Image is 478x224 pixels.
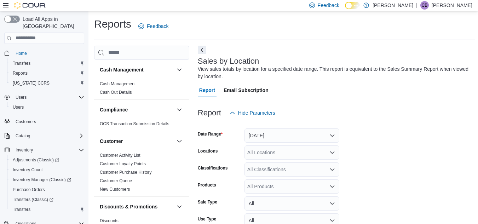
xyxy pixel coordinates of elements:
button: Transfers [7,205,87,214]
span: Customers [13,117,84,126]
button: Next [198,46,206,54]
button: Users [7,102,87,112]
a: Adjustments (Classic) [7,155,87,165]
a: Transfers (Classic) [7,195,87,205]
span: Catalog [16,133,30,139]
span: Inventory Manager (Classic) [10,176,84,184]
a: Customer Loyalty Points [100,161,146,166]
span: Home [13,49,84,58]
span: OCS Transaction Submission Details [100,121,169,127]
button: Open list of options [329,184,335,189]
button: Discounts & Promotions [100,203,174,210]
div: View sales totals by location for a specified date range. This report is equivalent to the Sales ... [198,65,471,80]
button: Catalog [13,132,33,140]
span: Users [16,94,27,100]
span: Inventory [13,146,84,154]
button: Users [13,93,29,102]
span: Hide Parameters [238,109,275,116]
button: Home [1,48,87,58]
span: Cash Management [100,81,136,87]
span: Customer Loyalty Points [100,161,146,167]
label: Products [198,182,216,188]
label: Sale Type [198,199,217,205]
button: Customers [1,116,87,127]
a: Reports [10,69,30,77]
a: Customer Purchase History [100,170,152,175]
h3: Sales by Location [198,57,259,65]
span: Inventory Manager (Classic) [13,177,71,183]
label: Use Type [198,216,216,222]
button: Inventory [13,146,36,154]
span: Users [13,104,24,110]
span: Catalog [13,132,84,140]
span: Load All Apps in [GEOGRAPHIC_DATA] [20,16,84,30]
span: Customer Purchase History [100,170,152,175]
a: Transfers [10,59,33,68]
span: Purchase Orders [10,185,84,194]
a: Cash Out Details [100,90,132,95]
span: Inventory Count [10,166,84,174]
span: Inventory [16,147,33,153]
a: OCS Transaction Submission Details [100,121,169,126]
span: Reports [13,70,28,76]
a: Inventory Count [10,166,46,174]
button: Cash Management [100,66,174,73]
a: Transfers (Classic) [10,195,56,204]
a: Cash Management [100,81,136,86]
span: Transfers [13,61,30,66]
button: Inventory [1,145,87,155]
h3: Customer [100,138,123,145]
a: Customer Queue [100,178,132,183]
span: CB [422,1,428,10]
button: Discounts & Promotions [175,202,184,211]
button: Transfers [7,58,87,68]
a: Purchase Orders [10,185,48,194]
img: Cova [14,2,46,9]
div: Compliance [94,120,189,131]
span: Transfers (Classic) [10,195,84,204]
span: Transfers [10,59,84,68]
button: Catalog [1,131,87,141]
h3: Compliance [100,106,128,113]
h3: Cash Management [100,66,144,73]
span: Purchase Orders [13,187,45,193]
button: Customer [175,137,184,145]
span: Users [10,103,84,111]
label: Classifications [198,165,228,171]
span: Customer Activity List [100,153,140,158]
span: Transfers (Classic) [13,197,53,202]
span: Discounts [100,218,119,224]
a: Customer Activity List [100,153,140,158]
span: Inventory Count [13,167,43,173]
button: Inventory Count [7,165,87,175]
span: Adjustments (Classic) [10,156,84,164]
a: Inventory Manager (Classic) [7,175,87,185]
a: Transfers [10,205,33,214]
button: Cash Management [175,65,184,74]
button: Hide Parameters [227,106,278,120]
button: [DATE] [244,128,339,143]
button: Compliance [100,106,174,113]
a: Home [13,49,30,58]
span: Feedback [147,23,168,30]
span: Customer Queue [100,178,132,184]
a: Customers [13,117,39,126]
input: Dark Mode [345,2,360,9]
button: Customer [100,138,174,145]
a: New Customers [100,187,130,192]
span: [US_STATE] CCRS [13,80,50,86]
p: [PERSON_NAME] [432,1,472,10]
span: Report [199,83,215,97]
a: [US_STATE] CCRS [10,79,52,87]
p: [PERSON_NAME] [373,1,413,10]
span: Reports [10,69,84,77]
h3: Report [198,109,221,117]
button: [US_STATE] CCRS [7,78,87,88]
label: Date Range [198,131,223,137]
span: Users [13,93,84,102]
a: Users [10,103,27,111]
span: Email Subscription [224,83,269,97]
span: Transfers [13,207,30,212]
button: Purchase Orders [7,185,87,195]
